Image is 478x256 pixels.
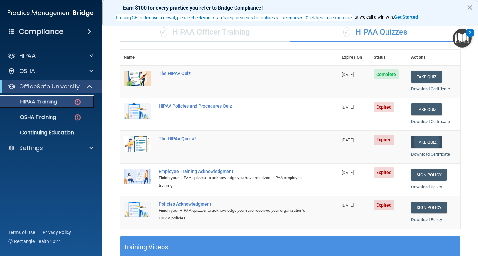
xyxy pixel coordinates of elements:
th: Actions [407,50,460,65]
th: Status [370,50,408,65]
a: Terms of Use [8,229,35,235]
span: [DATE] [342,203,354,208]
a: OSHA [8,67,93,75]
div: Finish your HIPAA quizzes to acknowledge you have received your organization’s HIPAA policies. [159,207,306,222]
span: [DATE] [342,105,354,110]
h4: Compliance [19,27,63,36]
p: Settings [19,144,43,152]
div: HIPAA Quizzes [290,23,460,42]
span: ✓ [343,27,350,37]
div: 2 [469,33,471,41]
a: Download Policy [411,185,442,189]
p: Continuing Education [4,129,92,136]
span: Expired [374,102,394,112]
a: HIPAA [8,52,93,60]
button: If using CE for license renewal, please check your state's requirements for online vs. live cours... [115,14,354,21]
span: Expired [374,167,394,178]
a: Sign Policy [411,169,447,181]
div: If using CE for license renewal, please check your state's requirements for online vs. live cours... [116,15,353,20]
img: danger-circle.6113f641.png [74,113,82,121]
th: Expires On [338,50,370,65]
p: OfficeSafe University [19,83,80,90]
button: Close [467,2,473,12]
a: Download Policy [411,217,442,222]
div: HIPAA Officer Training [120,23,290,42]
a: Sign Policy [411,202,447,213]
p: HIPAA [19,52,36,60]
div: HIPAA Policies and Procedures Quiz [159,103,306,109]
span: Expired [374,135,394,145]
span: [DATE] [342,72,354,77]
a: Get Started [394,14,419,20]
a: Settings [8,144,93,152]
h5: Training Videos [123,242,168,253]
strong: Get Started [394,14,418,20]
a: Download Certificate [411,152,450,157]
span: Ⓒ Rectangle Health 2024 [8,238,61,244]
a: Download Certificate [411,119,450,124]
img: danger-circle.6113f641.png [74,98,82,106]
th: Name [120,50,155,65]
div: The HIPAA Quiz [159,71,306,76]
p: OSHA [19,67,35,75]
p: OSHA Training [4,114,56,120]
span: Expired [374,200,394,210]
a: OfficeSafe University [8,83,93,90]
a: Privacy Policy [43,229,71,235]
button: Open Resource Center, 2 new notifications [453,29,472,48]
span: ! That's what we call a win-win. [333,14,394,20]
button: Take Quiz [411,136,442,148]
span: [DATE] [342,137,354,142]
div: The HIPAA Quiz #2 [159,136,306,141]
button: Take Quiz [411,71,442,83]
span: ✓ [160,27,167,37]
span: [DATE] [342,170,354,175]
div: Employee Training Acknowledgment [159,169,306,174]
span: Complete [374,69,399,79]
p: Earn $100 for every practice you refer to Bridge Compliance! [123,5,457,11]
a: Download Certificate [411,87,450,91]
div: Policies Acknowledgment [159,202,306,207]
img: PMB logo [8,7,95,20]
div: Finish your HIPAA quizzes to acknowledge you have received HIPAA employee training. [159,174,306,189]
p: HIPAA Training [4,99,57,105]
button: Take Quiz [411,103,442,115]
